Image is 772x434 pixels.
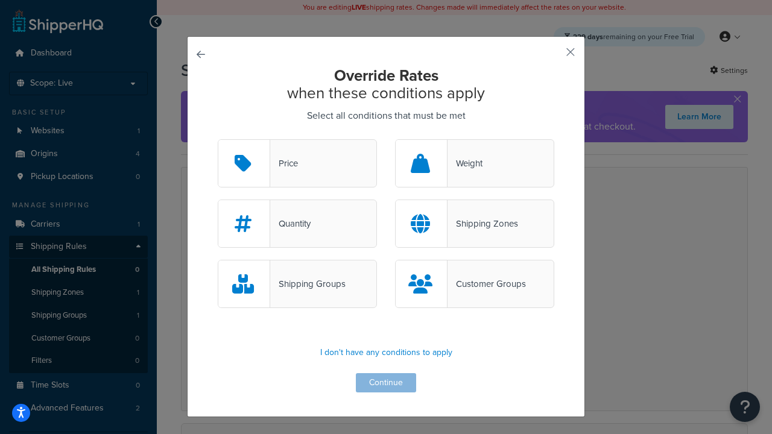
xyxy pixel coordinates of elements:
[218,67,554,101] h2: when these conditions apply
[218,344,554,361] p: I don't have any conditions to apply
[448,155,482,172] div: Weight
[334,64,438,87] strong: Override Rates
[270,155,298,172] div: Price
[218,107,554,124] p: Select all conditions that must be met
[270,215,311,232] div: Quantity
[448,215,518,232] div: Shipping Zones
[270,275,346,292] div: Shipping Groups
[448,275,526,292] div: Customer Groups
